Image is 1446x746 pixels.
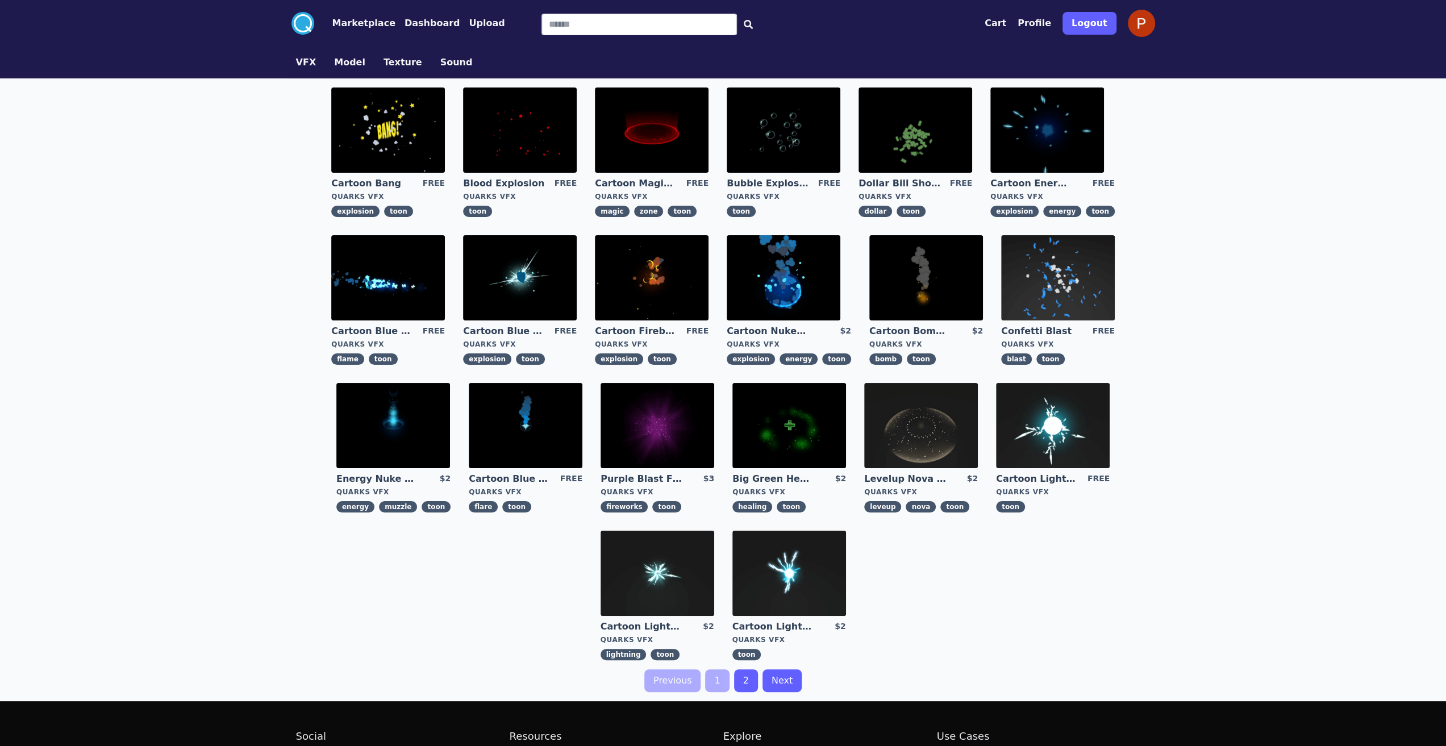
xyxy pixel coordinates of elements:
[996,473,1078,485] a: Cartoon Lightning Ball
[431,56,482,69] a: Sound
[1092,325,1114,337] div: FREE
[990,177,1072,190] a: Cartoon Energy Explosion
[287,56,326,69] a: VFX
[1001,353,1032,365] span: blast
[897,206,926,217] span: toon
[336,383,450,468] img: imgAlt
[463,340,577,349] div: Quarks VFX
[734,669,758,692] a: 2
[1092,177,1114,190] div: FREE
[840,325,851,337] div: $2
[331,87,445,173] img: imgAlt
[996,383,1110,468] img: imgAlt
[296,56,316,69] button: VFX
[727,192,840,201] div: Quarks VFX
[331,177,413,190] a: Cartoon Bang
[1128,10,1155,37] img: profile
[869,340,983,349] div: Quarks VFX
[374,56,431,69] a: Texture
[990,192,1115,201] div: Quarks VFX
[780,353,818,365] span: energy
[336,501,374,512] span: energy
[1087,473,1110,485] div: FREE
[595,325,677,337] a: Cartoon Fireball Explosion
[560,473,582,485] div: FREE
[405,16,460,30] button: Dashboard
[595,206,629,217] span: magic
[727,177,809,190] a: Bubble Explosion
[336,487,451,497] div: Quarks VFX
[601,649,647,660] span: lightning
[595,192,709,201] div: Quarks VFX
[463,206,492,217] span: toon
[440,56,473,69] button: Sound
[469,383,582,468] img: imgAlt
[1062,12,1116,35] button: Logout
[822,353,851,365] span: toon
[990,206,1039,217] span: explosion
[325,56,374,69] a: Model
[555,325,577,337] div: FREE
[732,487,846,497] div: Quarks VFX
[859,87,972,173] img: imgAlt
[422,501,451,512] span: toon
[469,501,498,512] span: flare
[1036,353,1065,365] span: toon
[1018,16,1051,30] a: Profile
[818,177,840,190] div: FREE
[668,206,697,217] span: toon
[369,353,398,365] span: toon
[379,501,417,512] span: muzzle
[703,473,714,485] div: $3
[331,192,445,201] div: Quarks VFX
[864,487,978,497] div: Quarks VFX
[732,531,846,616] img: imgAlt
[463,192,577,201] div: Quarks VFX
[651,649,680,660] span: toon
[762,669,802,692] a: Next
[1001,340,1115,349] div: Quarks VFX
[972,325,982,337] div: $2
[469,16,505,30] button: Upload
[463,353,511,365] span: explosion
[634,206,664,217] span: zone
[732,620,814,633] a: Cartoon Lightning Ball with Bloom
[314,16,395,30] a: Marketplace
[723,728,937,744] h2: Explore
[595,235,709,320] img: imgAlt
[331,206,380,217] span: explosion
[859,192,972,201] div: Quarks VFX
[703,620,714,633] div: $2
[601,620,682,633] a: Cartoon Lightning Ball Explosion
[502,501,531,512] span: toon
[644,669,701,692] a: Previous
[990,87,1104,173] img: imgAlt
[864,473,946,485] a: Levelup Nova Effect
[463,235,577,320] img: imgAlt
[463,325,545,337] a: Cartoon Blue Gas Explosion
[423,177,445,190] div: FREE
[555,177,577,190] div: FREE
[510,728,723,744] h2: Resources
[727,325,809,337] a: Cartoon Nuke Energy Explosion
[864,501,901,512] span: leveup
[1001,325,1083,337] a: Confetti Blast
[835,473,846,485] div: $2
[336,473,418,485] a: Energy Nuke Muzzle Flash
[384,206,413,217] span: toon
[859,177,940,190] a: Dollar Bill Shower
[595,87,709,173] img: imgAlt
[296,728,510,744] h2: Social
[864,383,978,468] img: imgAlt
[985,16,1006,30] button: Cart
[1001,235,1115,320] img: imgAlt
[516,353,545,365] span: toon
[463,177,545,190] a: Blood Explosion
[996,487,1110,497] div: Quarks VFX
[463,87,577,173] img: imgAlt
[648,353,677,365] span: toon
[835,620,845,633] div: $2
[652,501,681,512] span: toon
[907,353,936,365] span: toon
[859,206,892,217] span: dollar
